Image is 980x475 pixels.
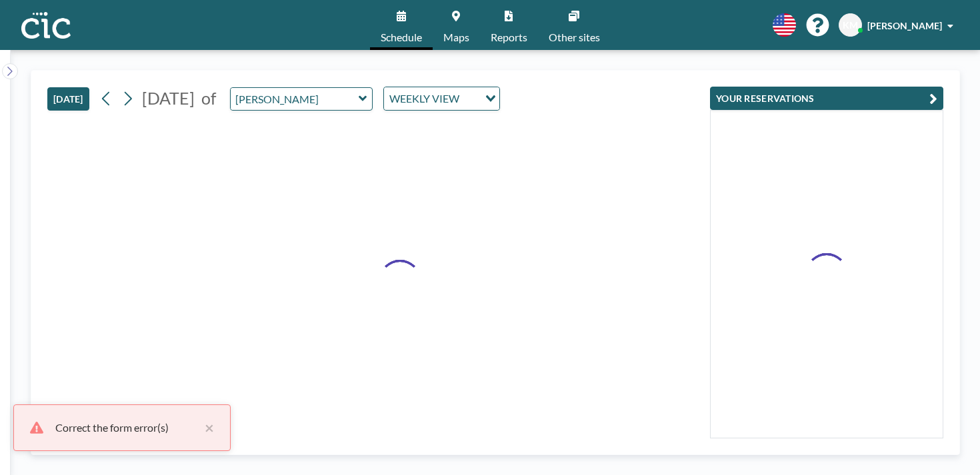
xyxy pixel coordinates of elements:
div: Search for option [384,87,499,110]
span: WEEKLY VIEW [387,90,462,107]
span: Reports [491,32,527,43]
button: YOUR RESERVATIONS [710,87,943,110]
button: [DATE] [47,87,89,111]
input: Yuki [231,88,359,110]
span: [PERSON_NAME] [867,20,942,31]
span: Other sites [549,32,600,43]
button: close [198,420,214,436]
span: KM [843,19,858,31]
input: Search for option [463,90,477,107]
div: Correct the form error(s) [55,420,198,436]
span: Maps [443,32,469,43]
span: of [201,88,216,109]
span: Schedule [381,32,422,43]
span: [DATE] [142,88,195,108]
img: organization-logo [21,12,71,39]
